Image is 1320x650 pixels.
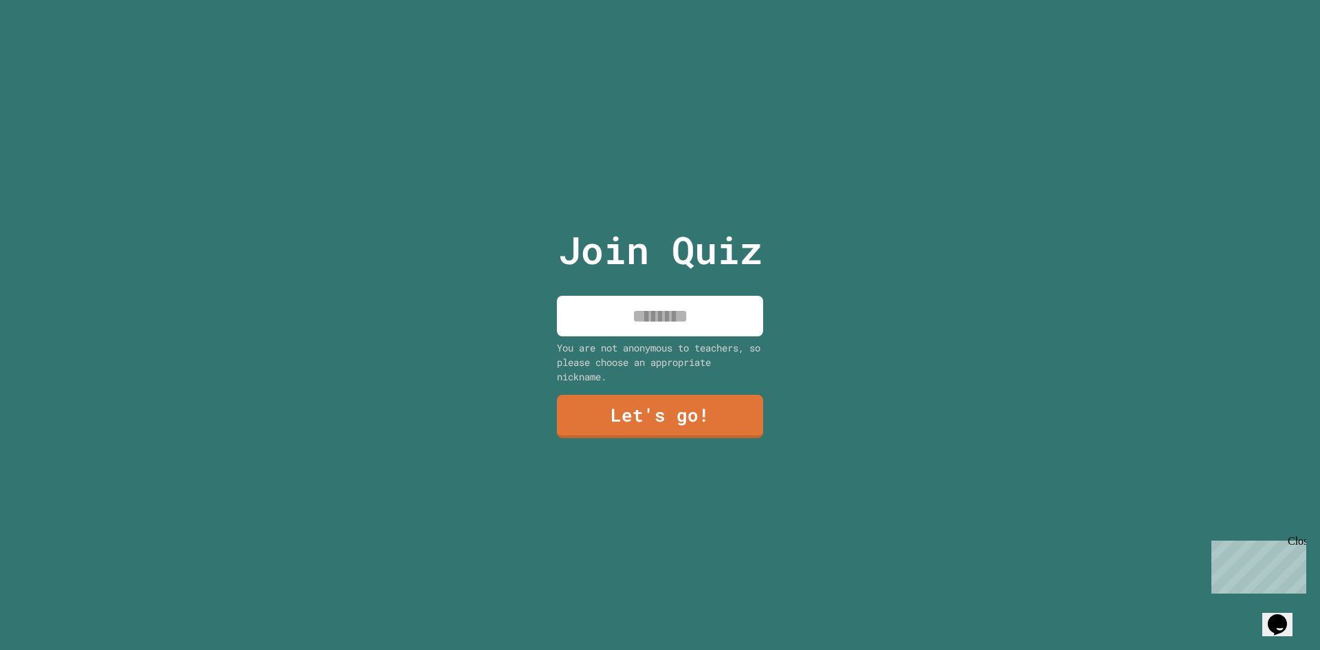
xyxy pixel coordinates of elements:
[1206,535,1306,594] iframe: chat widget
[1262,595,1306,636] iframe: chat widget
[558,221,762,279] p: Join Quiz
[557,395,763,438] a: Let's go!
[557,340,763,384] div: You are not anonymous to teachers, so please choose an appropriate nickname.
[5,6,95,87] div: Chat with us now!Close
